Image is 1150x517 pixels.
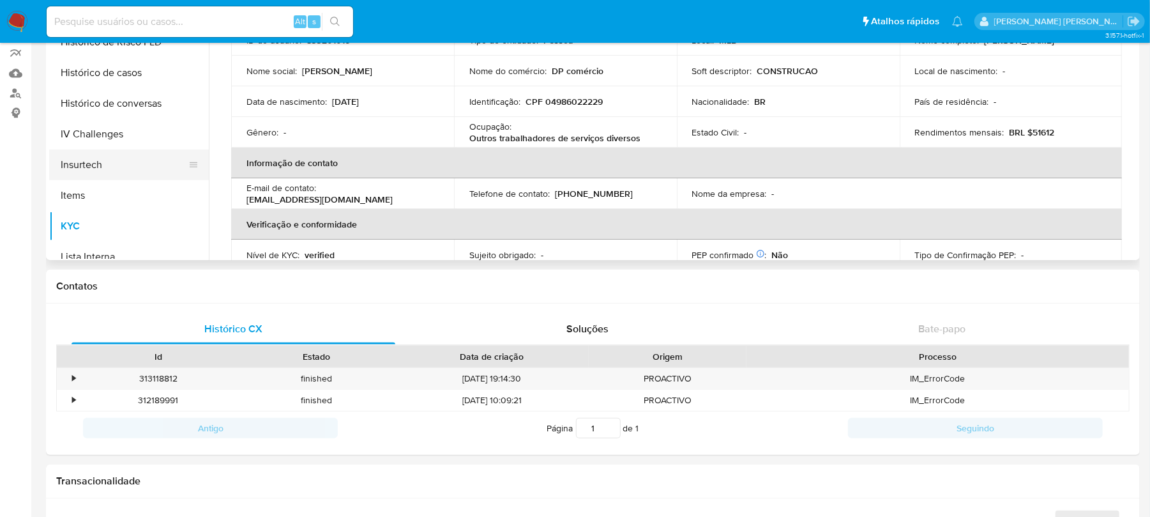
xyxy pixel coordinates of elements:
div: Id [88,350,229,363]
button: Antigo [83,418,338,438]
span: Página de [547,418,639,438]
p: Nacionalidade : [692,96,750,107]
div: [DATE] 10:09:21 [395,390,588,411]
p: ID do usuário : [246,35,301,46]
p: - [745,127,747,138]
p: [DATE] [332,96,359,107]
div: 313118812 [79,368,238,389]
p: Tipo de Confirmação PEP : [915,249,1017,261]
p: Tipo de entidade : [469,35,538,46]
p: 833201016 [306,35,350,46]
div: PROACTIVO [589,390,747,411]
th: Verificação e conformidade [231,209,1122,240]
span: 1 [636,422,639,435]
p: BRL $51612 [1010,127,1055,138]
div: finished [238,390,396,411]
button: Histórico de conversas [49,88,209,119]
p: - [284,127,286,138]
span: Bate-papo [918,321,965,336]
div: PROACTIVO [589,368,747,389]
p: Outros trabalhadores de serviços diversos [469,132,640,144]
div: finished [238,368,396,389]
p: Estado Civil : [692,127,739,138]
p: CONSTRUCAO [757,65,819,77]
span: Alt [295,15,305,27]
div: [DATE] 19:14:30 [395,368,588,389]
p: Sujeito obrigado : [469,249,536,261]
span: 3.157.1-hotfix-1 [1105,30,1144,40]
div: 312189991 [79,390,238,411]
div: • [72,394,75,406]
button: Items [49,180,209,211]
span: Atalhos rápidos [871,15,939,28]
p: [EMAIL_ADDRESS][DOMAIN_NAME] [246,194,393,205]
div: Data de criação [404,350,579,363]
p: Nível de KYC : [246,249,299,261]
p: Local de nascimento : [915,65,998,77]
h1: Contatos [56,280,1130,293]
p: Não [772,249,789,261]
button: search-icon [322,13,348,31]
p: Identificação : [469,96,520,107]
div: Origem [598,350,738,363]
p: Nome do comércio : [469,65,547,77]
p: E-mail de contato : [246,182,316,194]
button: Histórico de casos [49,58,209,88]
p: BR [755,96,766,107]
span: Histórico CX [204,321,262,336]
p: CPF 04986022229 [526,96,603,107]
div: Processo [755,350,1120,363]
p: Nome da empresa : [692,188,767,199]
p: [PHONE_NUMBER] [555,188,633,199]
button: Lista Interna [49,242,209,272]
input: Pesquise usuários ou casos... [47,13,353,30]
p: [PERSON_NAME] [985,35,1055,46]
p: Ocupação : [469,121,511,132]
p: Pessoa [543,35,573,46]
p: - [772,188,775,199]
span: Soluções [566,321,609,336]
button: KYC [49,211,209,242]
p: Gênero : [246,127,278,138]
p: Data de nascimento : [246,96,327,107]
p: MLB [720,35,738,46]
p: sergina.neta@mercadolivre.com [994,15,1123,27]
button: Seguindo [848,418,1103,438]
p: PEP confirmado : [692,249,767,261]
a: Sair [1127,15,1140,28]
p: Nome completo : [915,35,980,46]
p: DP comércio [552,65,603,77]
div: IM_ErrorCode [746,390,1129,411]
p: Telefone de contato : [469,188,550,199]
div: IM_ErrorCode [746,368,1129,389]
p: Local : [692,35,715,46]
p: - [994,96,997,107]
button: Insurtech [49,150,199,180]
th: Informação de contato [231,148,1122,178]
p: verified [305,249,335,261]
p: Nome social : [246,65,297,77]
p: - [1022,249,1024,261]
div: Estado [246,350,387,363]
p: Soft descriptor : [692,65,752,77]
a: Notificações [952,16,963,27]
h1: Transacionalidade [56,475,1130,488]
p: Rendimentos mensais : [915,127,1004,138]
p: - [541,249,543,261]
p: - [1003,65,1006,77]
p: [PERSON_NAME] [302,65,372,77]
p: País de residência : [915,96,989,107]
div: • [72,373,75,385]
button: IV Challenges [49,119,209,150]
span: s [312,15,316,27]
